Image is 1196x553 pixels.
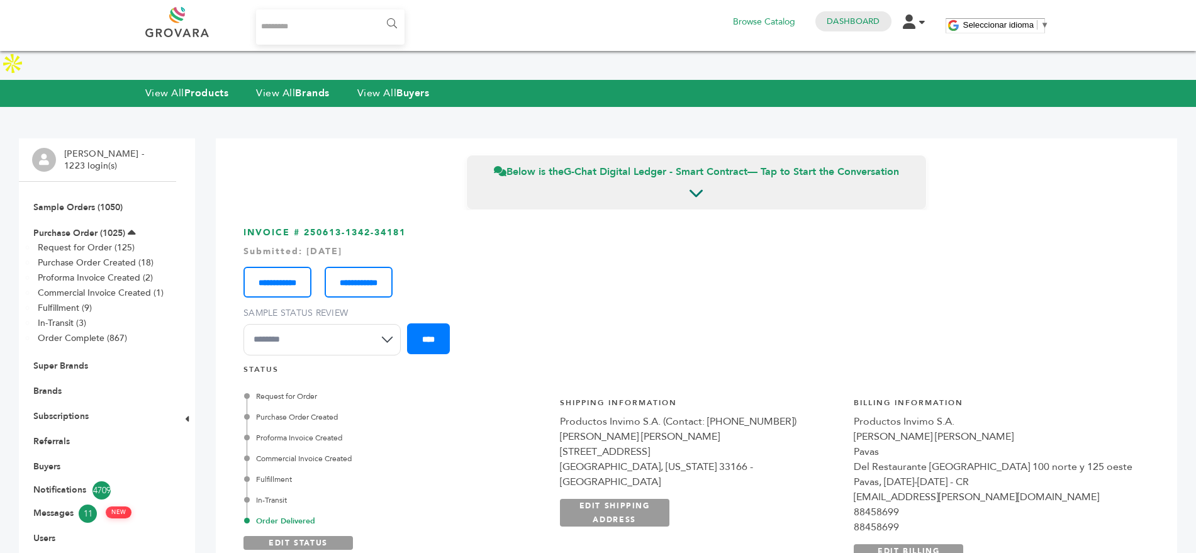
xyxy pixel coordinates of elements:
[733,15,795,29] a: Browse Catalog
[1037,20,1037,30] span: ​
[560,459,842,489] div: [GEOGRAPHIC_DATA], [US_STATE] 33166 - [GEOGRAPHIC_DATA]
[243,364,1149,381] h4: STATUS
[494,165,899,179] span: Below is the — Tap to Start the Conversation
[33,201,123,213] a: Sample Orders (1050)
[38,332,127,344] a: Order Complete (867)
[247,453,546,464] div: Commercial Invoice Created
[560,398,842,415] h4: Shipping Information
[106,506,131,518] span: NEW
[145,86,229,100] a: View AllProducts
[247,494,546,506] div: In-Transit
[38,242,135,254] a: Request for Order (125)
[247,432,546,444] div: Proforma Invoice Created
[256,86,330,100] a: View AllBrands
[33,385,62,397] a: Brands
[92,481,111,500] span: 4709
[854,444,1136,459] div: Pavas
[1041,20,1049,30] span: ▼
[247,391,546,402] div: Request for Order
[38,257,154,269] a: Purchase Order Created (18)
[38,302,92,314] a: Fulfillment (9)
[295,86,329,100] strong: Brands
[854,520,1136,535] div: 88458699
[854,459,1136,474] div: Del Restaurante [GEOGRAPHIC_DATA] 100 norte y 125 oeste
[854,398,1136,415] h4: Billing Information
[33,410,89,422] a: Subscriptions
[247,474,546,485] div: Fulfillment
[79,505,97,523] span: 11
[243,307,407,320] label: Sample Status Review
[560,429,842,444] div: [PERSON_NAME] [PERSON_NAME]
[357,86,430,100] a: View AllBuyers
[243,245,1149,258] div: Submitted: [DATE]
[38,287,164,299] a: Commercial Invoice Created (1)
[32,148,56,172] img: profile.png
[33,532,55,544] a: Users
[854,474,1136,489] div: Pavas, [DATE]-[DATE] - CR
[396,86,429,100] strong: Buyers
[560,414,842,429] div: Productos Invimo S.A. (Contact: [PHONE_NUMBER])
[38,317,86,329] a: In-Transit (3)
[560,444,842,459] div: [STREET_ADDRESS]
[33,461,60,472] a: Buyers
[963,20,1049,30] a: Seleccionar idioma​
[854,489,1136,505] div: [EMAIL_ADDRESS][PERSON_NAME][DOMAIN_NAME]
[64,148,147,172] li: [PERSON_NAME] - 1223 login(s)
[33,505,162,523] a: Messages11 NEW
[243,536,353,550] a: EDIT STATUS
[184,86,228,100] strong: Products
[854,505,1136,520] div: 88458699
[33,435,70,447] a: Referrals
[243,226,1149,364] h3: INVOICE # 250613-1342-34181
[963,20,1034,30] span: Seleccionar idioma
[564,165,747,179] strong: G-Chat Digital Ledger - Smart Contract
[854,414,1136,429] div: Productos Invimo S.A.
[247,515,546,527] div: Order Delivered
[247,411,546,423] div: Purchase Order Created
[854,429,1136,444] div: [PERSON_NAME] [PERSON_NAME]
[827,16,880,27] a: Dashboard
[33,481,162,500] a: Notifications4709
[38,272,153,284] a: Proforma Invoice Created (2)
[33,227,125,239] a: Purchase Order (1025)
[560,499,669,527] a: EDIT SHIPPING ADDRESS
[256,9,405,45] input: Search...
[33,360,88,372] a: Super Brands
